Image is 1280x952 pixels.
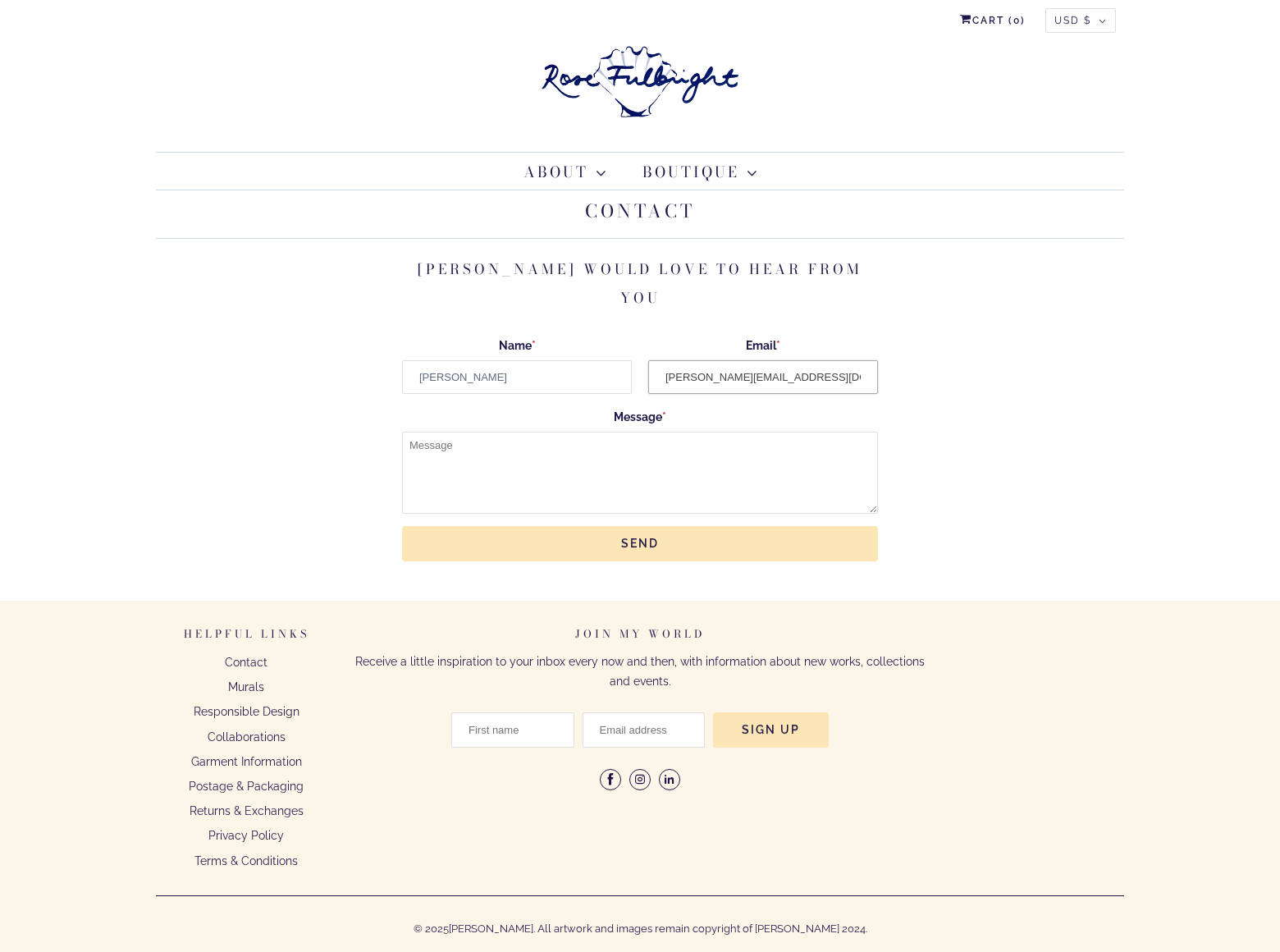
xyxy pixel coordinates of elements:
[449,912,533,935] a: [PERSON_NAME]
[156,626,336,653] h6: Helpful Links
[402,335,632,360] label: Name
[225,656,267,669] a: Contact
[583,712,706,748] input: Email address
[353,626,927,653] h6: Join my world
[402,526,878,561] input: Send
[402,360,632,394] input: Name
[523,161,606,183] a: About
[208,730,286,744] a: Collaborations
[648,360,878,394] input: Email
[642,161,757,183] a: Boutique
[228,680,264,693] a: Murals
[402,255,878,323] h3: [PERSON_NAME] would love to hear from you
[194,705,299,718] a: Responsible Design
[1013,15,1021,26] span: 0
[353,652,927,692] p: Receive a little inspiration to your inbox every now and then, with information about new works, ...
[156,909,1124,939] p: © 2025 . All artwork and images remain copyright of [PERSON_NAME] 2024.
[451,712,574,748] input: First name
[402,406,878,432] label: Message
[648,335,878,360] label: Email
[208,829,284,842] a: Privacy Policy
[1045,8,1116,33] button: USD $
[156,190,1124,239] h1: Contact
[194,854,298,867] a: Terms & Conditions
[191,755,302,768] a: Garment Information
[189,780,304,793] a: Postage & Packaging
[713,712,829,748] input: Sign Up
[190,804,304,817] a: Returns & Exchanges
[960,8,1026,33] a: Cart (0)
